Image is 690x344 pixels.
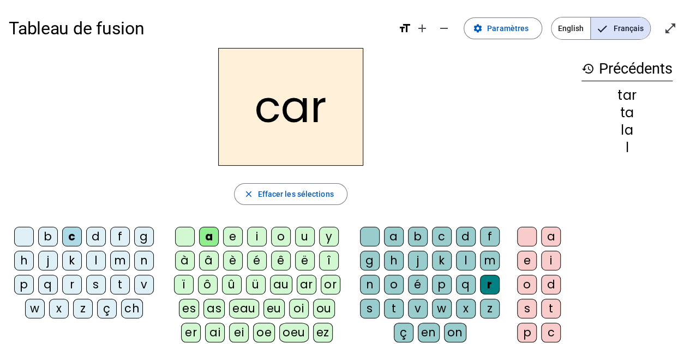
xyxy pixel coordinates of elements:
[456,251,476,270] div: l
[581,62,595,75] mat-icon: history
[198,275,218,294] div: ô
[517,251,537,270] div: e
[480,299,500,318] div: z
[432,251,452,270] div: k
[14,275,34,294] div: p
[433,17,455,39] button: Diminuer la taille de la police
[321,275,340,294] div: or
[581,57,673,81] h3: Précédents
[416,22,429,35] mat-icon: add
[319,251,339,270] div: î
[247,251,267,270] div: é
[38,227,58,246] div: b
[384,299,404,318] div: t
[432,227,452,246] div: c
[179,299,199,318] div: es
[247,227,267,246] div: i
[384,227,404,246] div: a
[199,227,219,246] div: a
[418,323,440,342] div: en
[437,22,451,35] mat-icon: remove
[541,251,561,270] div: i
[551,17,590,39] span: English
[271,227,291,246] div: o
[222,275,242,294] div: û
[456,275,476,294] div: q
[110,251,130,270] div: m
[581,141,673,154] div: l
[199,251,219,270] div: â
[97,299,117,318] div: ç
[456,227,476,246] div: d
[234,183,347,205] button: Effacer les sélections
[313,299,335,318] div: ou
[384,275,404,294] div: o
[456,299,476,318] div: x
[517,299,537,318] div: s
[297,275,316,294] div: ar
[181,323,201,342] div: er
[480,275,500,294] div: r
[487,22,529,35] span: Paramètres
[581,89,673,102] div: tar
[205,323,225,342] div: ai
[541,299,561,318] div: t
[218,48,363,166] h2: car
[243,189,253,199] mat-icon: close
[86,275,106,294] div: s
[134,251,154,270] div: n
[257,188,333,201] span: Effacer les sélections
[408,251,428,270] div: j
[270,275,292,294] div: au
[86,251,106,270] div: l
[38,251,58,270] div: j
[62,251,82,270] div: k
[444,323,466,342] div: on
[229,299,259,318] div: eau
[473,23,483,33] mat-icon: settings
[664,22,677,35] mat-icon: open_in_full
[394,323,413,342] div: ç
[360,275,380,294] div: n
[411,17,433,39] button: Augmenter la taille de la police
[253,323,275,342] div: oe
[263,299,285,318] div: eu
[223,227,243,246] div: e
[384,251,404,270] div: h
[432,275,452,294] div: p
[464,17,542,39] button: Paramètres
[360,251,380,270] div: g
[659,17,681,39] button: Entrer en plein écran
[279,323,309,342] div: oeu
[62,275,82,294] div: r
[25,299,45,318] div: w
[73,299,93,318] div: z
[517,275,537,294] div: o
[174,275,194,294] div: ï
[175,251,195,270] div: à
[408,275,428,294] div: é
[432,299,452,318] div: w
[480,251,500,270] div: m
[541,275,561,294] div: d
[295,227,315,246] div: u
[134,275,154,294] div: v
[121,299,143,318] div: ch
[289,299,309,318] div: oi
[295,251,315,270] div: ë
[9,11,389,46] h1: Tableau de fusion
[408,227,428,246] div: b
[110,227,130,246] div: f
[480,227,500,246] div: f
[360,299,380,318] div: s
[14,251,34,270] div: h
[203,299,225,318] div: as
[319,227,339,246] div: y
[229,323,249,342] div: ei
[517,323,537,342] div: p
[49,299,69,318] div: x
[223,251,243,270] div: è
[246,275,266,294] div: ü
[134,227,154,246] div: g
[541,227,561,246] div: a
